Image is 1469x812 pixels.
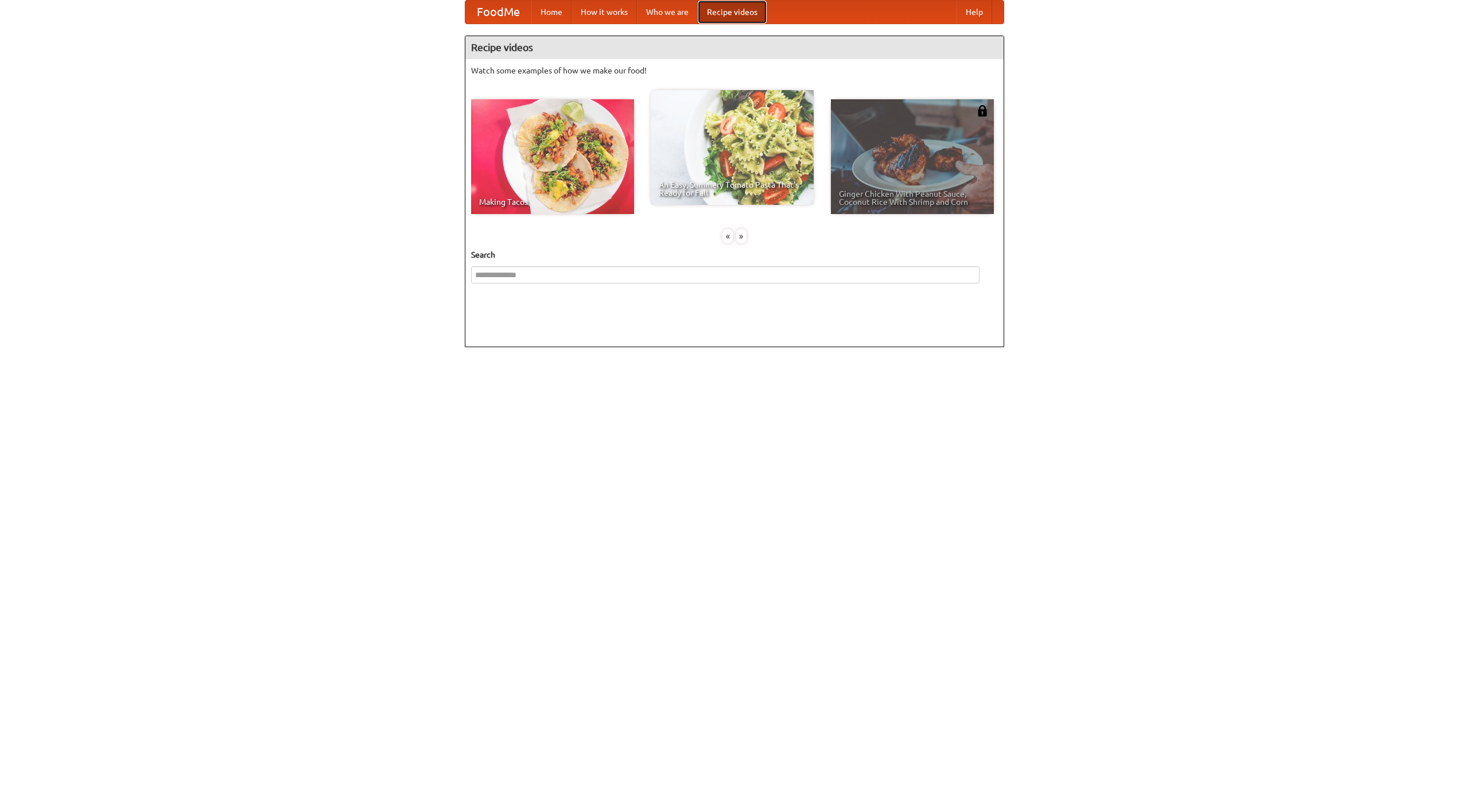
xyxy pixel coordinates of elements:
h4: Recipe videos [465,36,1004,59]
a: An Easy, Summery Tomato Pasta That's Ready for Fall [651,90,814,205]
div: » [736,229,747,243]
span: Making Tacos [479,198,626,206]
a: Recipe videos [698,1,767,24]
p: Watch some examples of how we make our food! [471,65,998,76]
img: 483408.png [977,105,988,116]
a: Help [957,1,992,24]
a: Home [531,1,572,24]
a: FoodMe [465,1,531,24]
a: How it works [572,1,637,24]
a: Making Tacos [471,99,634,214]
div: « [722,229,733,243]
h5: Search [471,249,998,261]
a: Who we are [637,1,698,24]
span: An Easy, Summery Tomato Pasta That's Ready for Fall [659,181,806,197]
